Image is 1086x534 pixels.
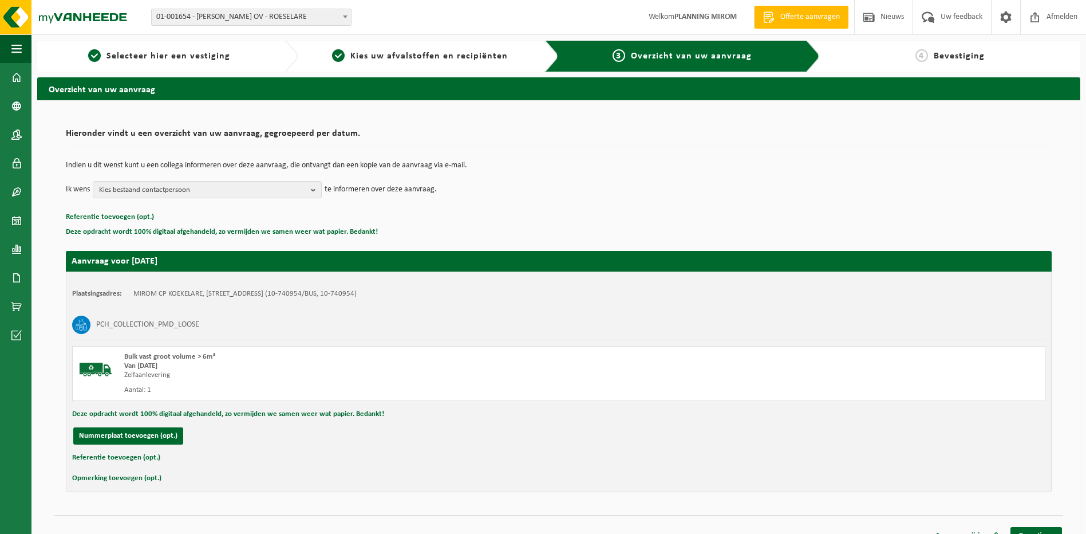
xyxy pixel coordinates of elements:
div: Zelfaanlevering [124,371,605,380]
span: 1 [88,49,101,62]
button: Deze opdracht wordt 100% digitaal afgehandeld, zo vermijden we samen weer wat papier. Bedankt! [66,225,378,239]
span: Selecteer hier een vestiging [106,52,230,61]
span: Overzicht van uw aanvraag [631,52,752,61]
span: Kies bestaand contactpersoon [99,182,306,199]
a: 2Kies uw afvalstoffen en recipiënten [304,49,536,63]
button: Nummerplaat toevoegen (opt.) [73,427,183,445]
span: 01-001654 - MIROM ROESELARE OV - ROESELARE [151,9,352,26]
strong: Plaatsingsadres: [72,290,122,297]
span: 3 [613,49,625,62]
img: BL-SO-LV.png [78,352,113,387]
button: Opmerking toevoegen (opt.) [72,471,161,486]
h2: Hieronder vindt u een overzicht van uw aanvraag, gegroepeerd per datum. [66,129,1052,144]
strong: Aanvraag voor [DATE] [72,257,157,266]
span: 4 [915,49,928,62]
span: Offerte aanvragen [777,11,843,23]
td: MIROM CP KOEKELARE, [STREET_ADDRESS] (10-740954/BUS, 10-740954) [133,289,357,299]
button: Referentie toevoegen (opt.) [72,450,160,465]
h3: PCH_COLLECTION_PMD_LOOSE [96,316,199,334]
button: Referentie toevoegen (opt.) [66,210,154,225]
a: Offerte aanvragen [754,6,848,29]
span: Kies uw afvalstoffen en recipiënten [350,52,508,61]
span: 01-001654 - MIROM ROESELARE OV - ROESELARE [152,9,351,25]
strong: Van [DATE] [124,362,157,370]
button: Kies bestaand contactpersoon [93,181,322,198]
span: Bulk vast groot volume > 6m³ [124,353,215,360]
p: Indien u dit wenst kunt u een collega informeren over deze aanvraag, die ontvangt dan een kopie v... [66,162,1052,170]
span: 2 [332,49,345,62]
a: 1Selecteer hier een vestiging [43,49,275,63]
p: Ik wens [66,181,90,198]
button: Deze opdracht wordt 100% digitaal afgehandeld, zo vermijden we samen weer wat papier. Bedankt! [72,407,384,422]
p: te informeren over deze aanvraag. [325,181,437,198]
span: Bevestiging [934,52,985,61]
strong: PLANNING MIROM [674,13,737,21]
div: Aantal: 1 [124,386,605,395]
h2: Overzicht van uw aanvraag [37,77,1080,100]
